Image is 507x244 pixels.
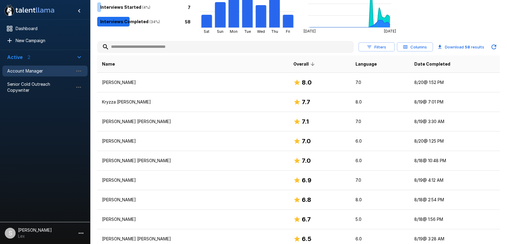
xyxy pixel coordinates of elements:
tspan: Mon [230,29,238,34]
tspan: Tue [244,29,250,34]
h6: 6.7 [302,215,311,224]
h6: 7.1 [302,117,309,126]
p: 8.0 [355,197,405,203]
p: 8.0 [355,99,405,105]
td: 8/18 @ 2:54 PM [409,190,500,210]
button: Updated Today - 4:03 PM [488,41,500,53]
p: 7 [188,4,190,10]
button: Filters [358,42,394,52]
p: [PERSON_NAME] [102,197,284,203]
span: Date Completed [414,60,450,68]
tspan: Thu [271,29,278,34]
b: 58 [465,45,470,49]
td: 8/19 @ 4:12 AM [409,171,500,190]
p: 6.0 [355,138,405,144]
h6: 7.0 [302,136,311,146]
p: [PERSON_NAME] [PERSON_NAME] [102,158,284,164]
p: 7.0 [355,177,405,183]
p: [PERSON_NAME] [102,216,284,222]
p: 6.0 [355,158,405,164]
td: 8/18 @ 10:48 PM [409,151,500,171]
h6: 6.9 [302,175,311,185]
tspan: Wed [257,29,265,34]
tspan: Sat [204,29,209,34]
p: 58 [185,18,190,25]
p: 5.0 [355,216,405,222]
h6: 6.5 [302,234,311,244]
h6: 7.7 [302,97,310,107]
tspan: [DATE] [304,29,316,33]
p: 6.0 [355,236,405,242]
span: Name [102,60,115,68]
tspan: Sun [217,29,223,34]
button: Columns [397,42,433,52]
tspan: Fri [286,29,290,34]
td: 8/19 @ 7:01 PM [409,92,500,112]
td: 8/20 @ 1:25 PM [409,131,500,151]
p: [PERSON_NAME] [PERSON_NAME] [102,119,284,125]
span: Overall [293,60,316,68]
h6: 8.0 [302,78,312,87]
span: Language [355,60,377,68]
h6: 6.8 [302,195,311,205]
td: 8/20 @ 1:52 PM [409,73,500,92]
td: 8/19 @ 3:30 AM [409,112,500,131]
p: 7.0 [355,79,405,85]
p: [PERSON_NAME] [102,177,284,183]
h6: 7.0 [302,156,311,165]
button: Download 58 results [435,41,487,53]
td: 8/18 @ 1:56 PM [409,210,500,229]
p: [PERSON_NAME] [102,79,284,85]
p: [PERSON_NAME] [PERSON_NAME] [102,236,284,242]
p: [PERSON_NAME] [102,138,284,144]
tspan: [DATE] [384,29,396,33]
p: Kryzza [PERSON_NAME] [102,99,284,105]
p: 7.0 [355,119,405,125]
